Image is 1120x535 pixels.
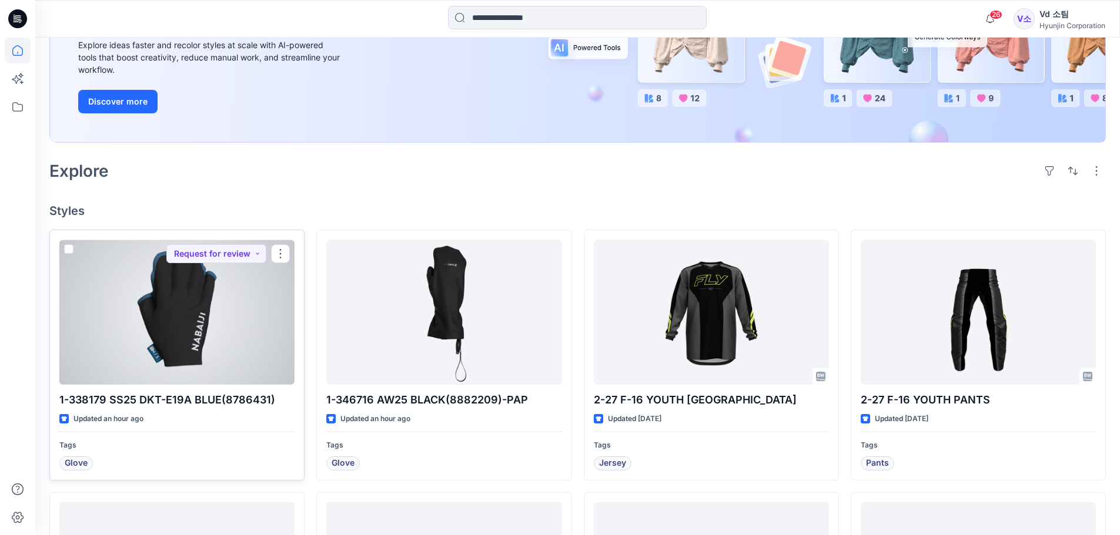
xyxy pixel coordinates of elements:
[340,413,410,425] p: Updated an hour ago
[861,240,1096,385] a: 2-27 F-16 YOUTH PANTS
[1039,21,1105,30] div: Hyunjin Corporation
[608,413,661,425] p: Updated [DATE]
[594,392,829,408] p: 2-27 F-16 YOUTH [GEOGRAPHIC_DATA]
[599,456,626,470] span: Jersey
[59,439,295,452] p: Tags
[49,161,109,180] h2: Explore
[59,392,295,408] p: 1-338179 SS25 DKT-E19A BLUE(8786431)
[326,392,561,408] p: 1-346716 AW25 BLACK(8882209)-PAP
[989,10,1002,19] span: 26
[866,456,889,470] span: Pants
[861,439,1096,452] p: Tags
[78,90,158,113] button: Discover more
[49,204,1106,218] h4: Styles
[78,90,343,113] a: Discover more
[332,456,355,470] span: Glove
[326,439,561,452] p: Tags
[861,392,1096,408] p: 2-27 F-16 YOUTH PANTS
[326,240,561,385] a: 1-346716 AW25 BLACK(8882209)-PAP
[73,413,143,425] p: Updated an hour ago
[1014,8,1035,29] div: V소
[594,240,829,385] a: 2-27 F-16 YOUTH JERSEY
[875,413,928,425] p: Updated [DATE]
[59,240,295,385] a: 1-338179 SS25 DKT-E19A BLUE(8786431)
[594,439,829,452] p: Tags
[78,39,343,76] div: Explore ideas faster and recolor styles at scale with AI-powered tools that boost creativity, red...
[65,456,88,470] span: Glove
[1039,7,1105,21] div: Vd 소팀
